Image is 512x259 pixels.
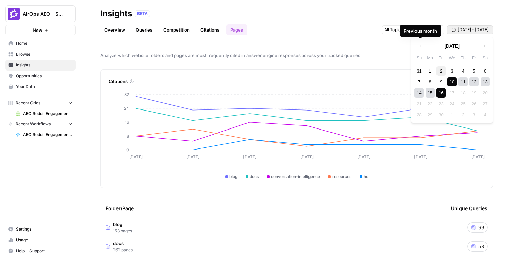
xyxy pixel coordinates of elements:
[469,110,478,119] div: Not available Friday, October 3rd, 2025
[426,53,435,62] div: Mo
[159,24,194,35] a: Competition
[458,27,488,33] span: [DATE] - [DATE]
[469,66,478,76] div: Choose Friday, September 5th, 2025
[100,24,129,35] a: Overview
[481,66,490,76] div: Choose Saturday, September 6th, 2025
[16,51,72,57] span: Browse
[481,77,490,86] div: Choose Saturday, September 13th, 2025
[13,129,76,140] a: AEO Reddit Engagement - Fork
[458,77,468,86] div: Choose Thursday, September 11th, 2025
[426,66,435,76] div: Choose Monday, September 1st, 2025
[16,237,72,243] span: Usage
[16,226,72,232] span: Settings
[414,66,424,76] div: Choose Sunday, August 31st, 2025
[404,27,437,34] div: Previous month
[23,132,72,138] span: AEO Reddit Engagement - Fork
[23,11,64,17] span: AirOps AEO - Single Brand (Gong)
[33,27,42,34] span: New
[16,100,40,106] span: Recent Grids
[113,221,132,228] span: blog
[127,134,129,139] tspan: 8
[5,71,76,81] a: Opportunities
[124,106,129,111] tspan: 24
[478,243,484,250] span: 53
[5,235,76,245] a: Usage
[186,154,199,159] tspan: [DATE]
[458,66,468,76] div: Choose Thursday, September 4th, 2025
[113,228,132,234] span: 153 pages
[229,174,237,180] span: blog
[8,8,20,20] img: AirOps AEO - Single Brand (Gong) Logo
[469,53,478,62] div: Fr
[481,53,490,62] div: Sa
[447,88,456,97] div: Not available Wednesday, September 17th, 2025
[414,110,424,119] div: Not available Sunday, September 28th, 2025
[481,110,490,119] div: Not available Saturday, October 4th, 2025
[413,65,490,120] div: month 2025-09
[16,248,72,254] span: Help + Support
[469,88,478,97] div: Not available Friday, September 19th, 2025
[23,111,72,117] span: AEO Reddit Engagement
[447,77,456,86] div: Choose Wednesday, September 10th, 2025
[196,24,223,35] a: Citations
[414,154,427,159] tspan: [DATE]
[135,10,150,17] div: BETA
[426,99,435,108] div: Not available Monday, September 22nd, 2025
[106,199,440,218] div: Folder/Page
[16,121,51,127] span: Recent Workflows
[129,154,143,159] tspan: [DATE]
[16,40,72,46] span: Home
[357,154,370,159] tspan: [DATE]
[125,120,129,125] tspan: 16
[16,73,72,79] span: Opportunities
[5,81,76,92] a: Your Data
[414,77,424,86] div: Choose Sunday, September 7th, 2025
[411,37,493,123] div: [DATE] - [DATE]
[471,154,485,159] tspan: [DATE]
[414,53,424,62] div: Su
[109,78,485,85] div: Citations
[469,99,478,108] div: Not available Friday, September 26th, 2025
[113,247,133,253] span: 262 pages
[126,147,129,152] tspan: 0
[436,99,446,108] div: Not available Tuesday, September 23rd, 2025
[132,24,156,35] a: Queries
[250,174,259,180] span: docs
[100,8,132,19] div: Insights
[300,154,314,159] tspan: [DATE]
[447,53,456,62] div: We
[16,62,72,68] span: Insights
[447,110,456,119] div: Not available Wednesday, October 1st, 2025
[332,174,351,180] span: resources
[5,119,76,129] button: Recent Workflows
[481,99,490,108] div: Not available Saturday, September 27th, 2025
[469,77,478,86] div: Choose Friday, September 12th, 2025
[447,66,456,76] div: Choose Wednesday, September 3rd, 2025
[447,25,493,34] button: [DATE] - [DATE]
[243,154,256,159] tspan: [DATE]
[426,77,435,86] div: Choose Monday, September 8th, 2025
[436,77,446,86] div: Choose Tuesday, September 9th, 2025
[384,26,434,33] input: All Topics
[414,88,424,97] div: Choose Sunday, September 14th, 2025
[5,49,76,60] a: Browse
[481,88,490,97] div: Not available Saturday, September 20th, 2025
[271,174,320,180] span: conversation-intelligence
[436,66,446,76] div: Choose Tuesday, September 2nd, 2025
[5,5,76,22] button: Workspace: AirOps AEO - Single Brand (Gong)
[124,92,129,97] tspan: 32
[364,174,368,180] span: hc
[458,99,468,108] div: Not available Thursday, September 25th, 2025
[451,199,487,218] div: Unique Queries
[436,53,446,62] div: Tu
[113,240,133,247] span: docs
[16,84,72,90] span: Your Data
[13,108,76,119] a: AEO Reddit Engagement
[5,38,76,49] a: Home
[5,245,76,256] button: Help + Support
[226,24,247,35] a: Pages
[458,53,468,62] div: Th
[414,99,424,108] div: Not available Sunday, September 21st, 2025
[436,110,446,119] div: Not available Tuesday, September 30th, 2025
[426,88,435,97] div: Choose Monday, September 15th, 2025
